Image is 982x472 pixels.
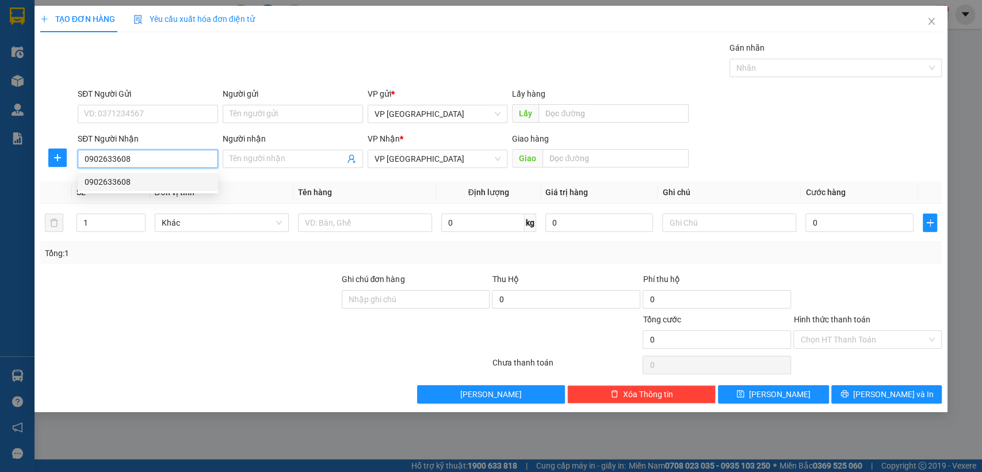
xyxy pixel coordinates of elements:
span: VP Lộc Ninh [375,105,501,123]
div: 0902633608 [85,176,211,188]
button: [PERSON_NAME] [417,385,565,404]
span: TẠO ĐƠN HÀNG [40,14,115,24]
input: 0 [545,214,654,232]
span: [PERSON_NAME] [749,388,811,401]
span: Giao [512,149,542,168]
span: save [736,390,744,399]
span: Giá trị hàng [545,188,588,197]
span: Xóa Thông tin [623,388,673,401]
th: Ghi chú [658,181,801,204]
input: Ghi Chú [662,214,796,232]
button: deleteXóa Thông tin [567,385,716,404]
div: 0902633608 [78,173,218,191]
div: Phí thu hộ [643,273,791,290]
span: Tổng cước [643,315,681,324]
label: Gán nhãn [729,43,765,52]
div: Người gửi [223,87,363,100]
button: plus [48,149,67,167]
span: VP Sài Gòn [375,150,501,168]
span: kg [525,214,536,232]
span: Lấy [512,104,538,123]
span: user-add [347,154,356,163]
div: VP gửi [368,87,508,100]
label: Ghi chú đơn hàng [342,275,405,284]
span: SL [77,188,86,197]
input: Dọc đường [538,104,689,123]
span: close [927,17,936,26]
span: delete [610,390,618,399]
span: plus [40,15,48,23]
button: printer[PERSON_NAME] và In [831,385,942,404]
span: Thu Hộ [492,275,518,284]
span: plus [923,218,937,227]
span: VP Nhận [368,134,400,143]
label: Hình thức thanh toán [793,315,870,324]
span: plus [49,153,66,162]
span: Yêu cầu xuất hóa đơn điện tử [133,14,255,24]
input: Dọc đường [542,149,689,168]
input: VD: Bàn, Ghế [298,214,432,232]
span: [PERSON_NAME] [460,388,522,401]
button: save[PERSON_NAME] [718,385,828,404]
div: Tổng: 1 [45,247,380,260]
button: delete [45,214,63,232]
img: icon [133,15,143,24]
span: Giao hàng [512,134,549,143]
button: plus [923,214,937,232]
div: Người nhận [223,132,363,145]
span: Cước hàng [805,188,845,197]
div: SĐT Người Gửi [78,87,218,100]
span: printer [840,390,849,399]
span: Khác [162,214,282,231]
div: SĐT Người Nhận [78,132,218,145]
span: Lấy hàng [512,89,545,98]
div: Chưa thanh toán [491,356,642,376]
span: Tên hàng [298,188,332,197]
span: [PERSON_NAME] và In [853,388,934,401]
span: Định lượng [468,188,509,197]
input: Ghi chú đơn hàng [342,290,490,309]
button: Close [915,6,947,38]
